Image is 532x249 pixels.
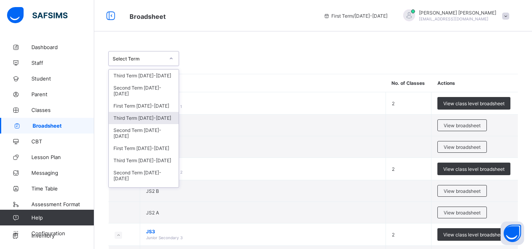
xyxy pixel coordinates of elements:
span: JS2 B [146,188,159,194]
div: Second Term [DATE]-[DATE] [109,124,179,142]
span: Help [31,214,94,221]
span: Parent [31,91,94,97]
span: CBT [31,138,94,145]
th: Name [140,74,386,92]
span: Lesson Plan [31,154,94,160]
span: Time Table [31,185,94,192]
div: Second Term [DATE]-[DATE] [109,167,179,185]
span: 2 [392,232,395,238]
span: View class level broadsheet [443,166,505,172]
span: 2 [392,166,395,172]
span: Configuration [31,230,94,236]
span: Dashboard [31,44,94,50]
span: Classes [31,107,94,113]
a: View broadsheet [437,119,487,125]
div: First Term [DATE]-[DATE] [109,142,179,154]
span: JS3 [146,229,380,234]
th: Actions [431,74,518,92]
span: View class level broadsheet [443,232,505,238]
span: [EMAIL_ADDRESS][DOMAIN_NAME] [419,16,488,21]
span: View class level broadsheet [443,101,505,106]
div: First Term [DATE]-[DATE] [109,185,179,197]
span: View broadsheet [444,188,481,194]
span: JS2 [146,163,380,169]
a: View class level broadsheet [437,228,510,234]
img: safsims [7,7,68,24]
div: Third Term [DATE]-[DATE] [109,70,179,82]
span: View broadsheet [444,210,481,216]
span: Assessment Format [31,201,94,207]
div: First Term [DATE]-[DATE] [109,100,179,112]
a: View broadsheet [437,141,487,147]
span: Broadsheet [130,13,166,20]
span: Messaging [31,170,94,176]
span: session/term information [324,13,388,19]
span: View broadsheet [444,144,481,150]
span: View broadsheet [444,123,481,128]
div: Second Term [DATE]-[DATE] [109,82,179,100]
span: JS1 [146,97,380,103]
a: View class level broadsheet [437,97,510,103]
span: Junior Secondary 3 [146,235,183,240]
a: View broadsheet [437,207,487,212]
div: Third Term [DATE]-[DATE] [109,154,179,167]
th: No. of Classes [386,74,431,92]
div: Third Term [DATE]-[DATE] [109,112,179,124]
div: FrancisVICTOR [395,9,513,22]
span: JS2 A [146,210,159,216]
span: Staff [31,60,94,66]
button: Open asap [501,222,524,245]
div: Select Term [113,56,165,62]
span: Broadsheet [33,123,94,129]
a: View broadsheet [437,185,487,191]
span: 2 [392,101,395,106]
span: [PERSON_NAME] [PERSON_NAME] [419,10,496,16]
span: Student [31,75,94,82]
a: View class level broadsheet [437,163,510,168]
